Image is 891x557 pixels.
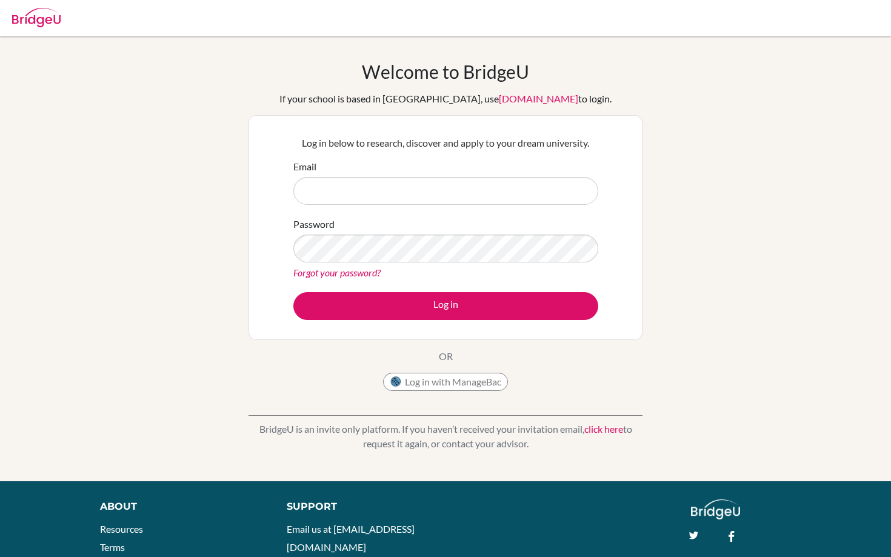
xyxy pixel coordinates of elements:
a: Terms [100,541,125,553]
button: Log in [293,292,598,320]
div: If your school is based in [GEOGRAPHIC_DATA], use to login. [279,92,612,106]
a: Email us at [EMAIL_ADDRESS][DOMAIN_NAME] [287,523,415,553]
div: Support [287,499,433,514]
img: Bridge-U [12,8,61,27]
label: Email [293,159,316,174]
p: BridgeU is an invite only platform. If you haven’t received your invitation email, to request it ... [249,422,642,451]
p: OR [439,349,453,364]
button: Log in with ManageBac [383,373,508,391]
img: logo_white@2x-f4f0deed5e89b7ecb1c2cc34c3e3d731f90f0f143d5ea2071677605dd97b5244.png [691,499,740,519]
label: Password [293,217,335,232]
a: Resources [100,523,143,535]
div: About [100,499,259,514]
a: click here [584,423,623,435]
h1: Welcome to BridgeU [362,61,529,82]
a: Forgot your password? [293,267,381,278]
a: [DOMAIN_NAME] [499,93,578,104]
p: Log in below to research, discover and apply to your dream university. [293,136,598,150]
